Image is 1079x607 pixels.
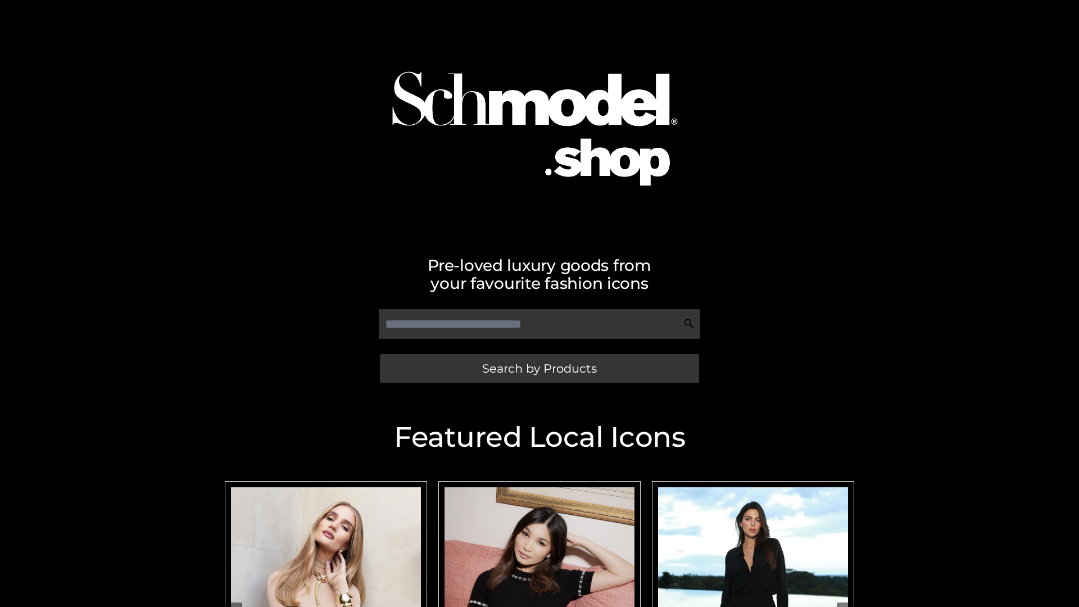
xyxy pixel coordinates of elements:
h2: Pre-loved luxury goods from your favourite fashion icons [219,256,860,292]
a: Search by Products [380,354,699,383]
img: Search Icon [683,318,695,329]
h2: Featured Local Icons​ [219,423,860,451]
span: Search by Products [482,363,597,374]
